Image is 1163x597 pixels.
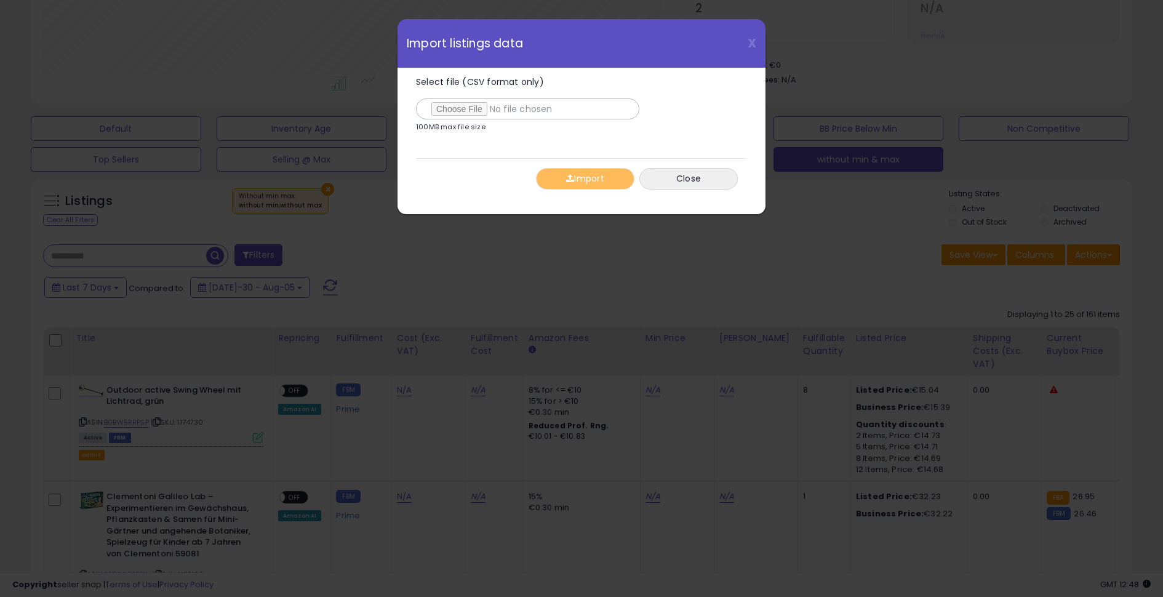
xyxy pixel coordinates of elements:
[407,38,523,49] span: Import listings data
[748,34,756,52] span: X
[416,76,544,88] span: Select file (CSV format only)
[639,168,738,190] button: Close
[416,124,486,130] p: 100MB max file size
[536,168,634,190] button: Import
